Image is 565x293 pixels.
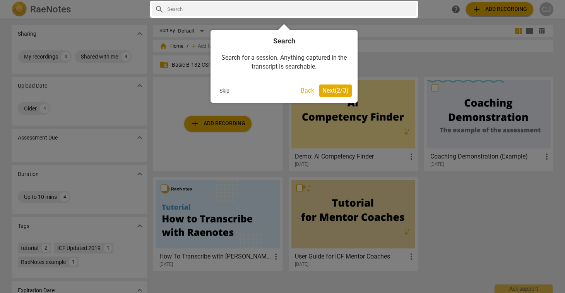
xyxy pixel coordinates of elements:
[216,36,352,46] h4: Search
[216,85,233,97] button: Skip
[216,46,352,79] div: Search for a session. Anything captured in the transcript is searchable.
[298,84,317,97] button: Back
[322,87,349,94] span: Next ( 2 / 3 )
[319,84,352,97] button: Next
